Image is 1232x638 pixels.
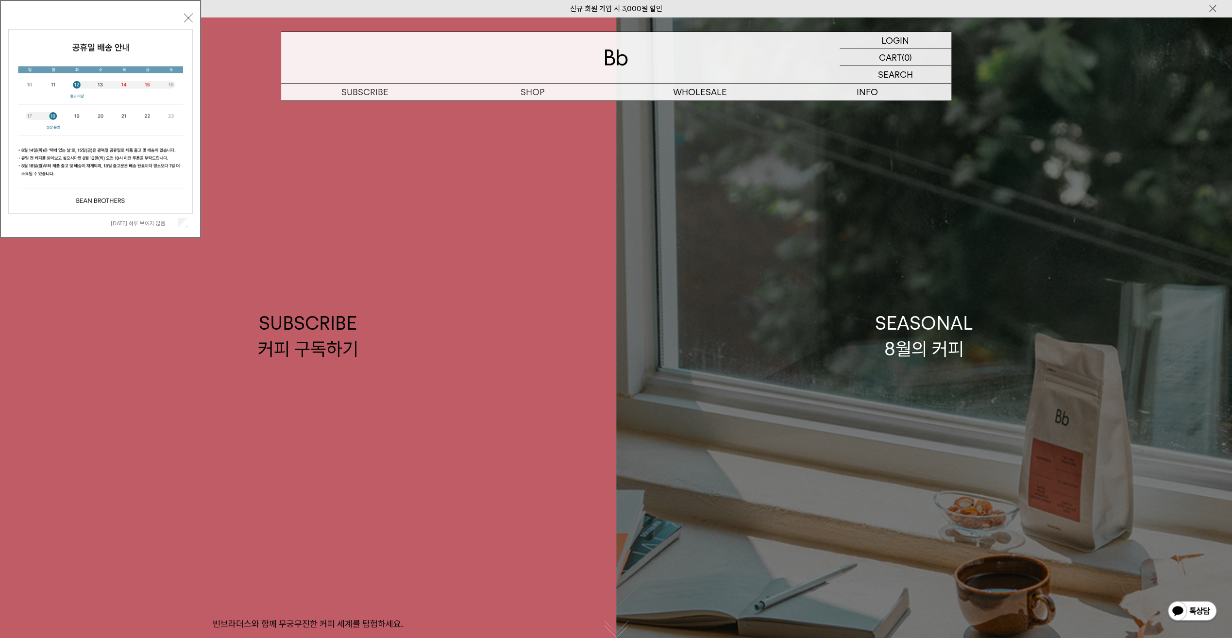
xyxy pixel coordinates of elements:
[879,49,902,66] p: CART
[570,4,662,13] a: 신규 회원 가입 시 3,000원 할인
[1167,600,1217,623] img: 카카오톡 채널 1:1 채팅 버튼
[881,32,909,49] p: LOGIN
[9,30,192,213] img: cb63d4bbb2e6550c365f227fdc69b27f_113810.jpg
[878,66,913,83] p: SEARCH
[258,310,358,362] div: SUBSCRIBE 커피 구독하기
[616,84,784,101] p: WHOLESALE
[784,84,951,101] p: INFO
[875,310,973,362] div: SEASONAL 8월의 커피
[449,84,616,101] a: SHOP
[840,32,951,49] a: LOGIN
[281,84,449,101] a: SUBSCRIBE
[840,49,951,66] a: CART (0)
[902,49,912,66] p: (0)
[605,50,628,66] img: 로고
[111,220,176,227] label: [DATE] 하루 보이지 않음
[184,14,193,22] button: 닫기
